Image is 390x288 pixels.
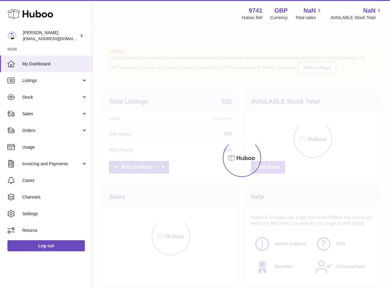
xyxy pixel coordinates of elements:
[22,178,88,183] span: Cases
[363,6,375,15] span: NaN
[242,15,263,21] div: Huboo Ref
[22,194,88,200] span: Channels
[22,228,88,233] span: Returns
[330,15,383,21] span: AVAILABLE Stock Total
[22,144,88,150] span: Usage
[274,6,288,15] strong: GBP
[330,6,383,21] a: NaN AVAILABLE Stock Total
[7,31,17,40] img: ajcmarketingltd@gmail.com
[23,36,91,41] span: [EMAIL_ADDRESS][DOMAIN_NAME]
[22,128,81,134] span: Orders
[7,240,85,251] a: Log out
[295,6,323,21] a: NaN Total sales
[303,6,316,15] span: NaN
[270,15,288,21] div: Currency
[22,211,88,217] span: Settings
[22,94,81,100] span: Stock
[249,6,263,15] strong: 9741
[22,78,81,84] span: Listings
[22,111,81,117] span: Sales
[22,61,88,67] span: My Dashboard
[22,161,81,167] span: Invoicing and Payments
[295,15,323,21] span: Total sales
[23,30,78,42] div: [PERSON_NAME]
